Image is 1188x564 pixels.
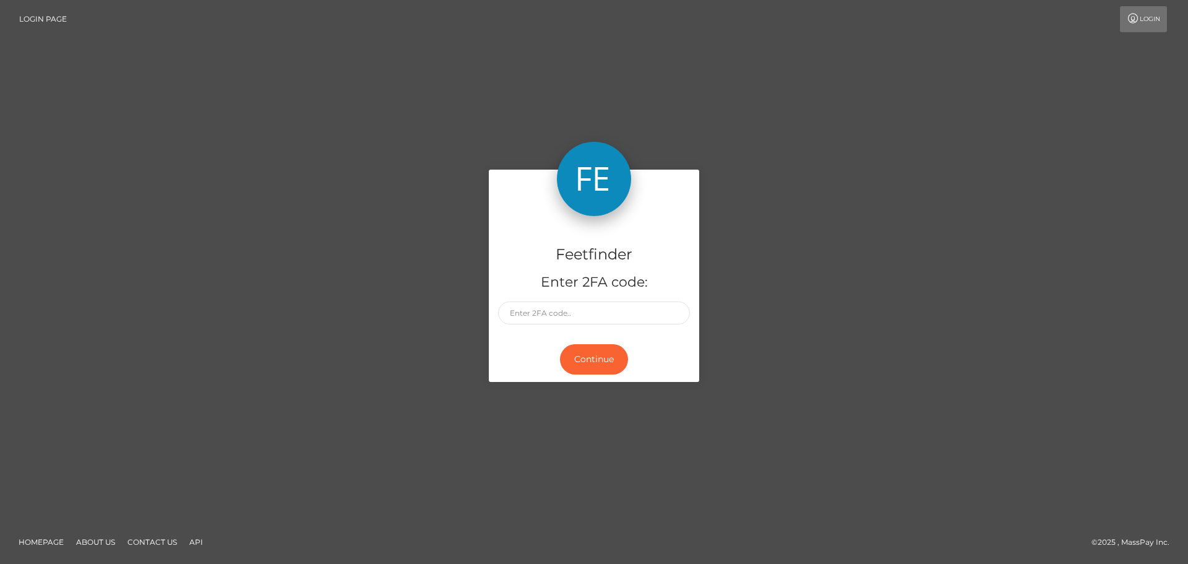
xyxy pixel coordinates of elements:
[498,273,690,292] h5: Enter 2FA code:
[498,302,690,324] input: Enter 2FA code..
[557,142,631,216] img: Feetfinder
[19,6,67,32] a: Login Page
[123,532,182,552] a: Contact Us
[71,532,120,552] a: About Us
[14,532,69,552] a: Homepage
[1091,536,1179,549] div: © 2025 , MassPay Inc.
[184,532,208,552] a: API
[1120,6,1167,32] a: Login
[560,344,628,375] button: Continue
[498,244,690,266] h4: Feetfinder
